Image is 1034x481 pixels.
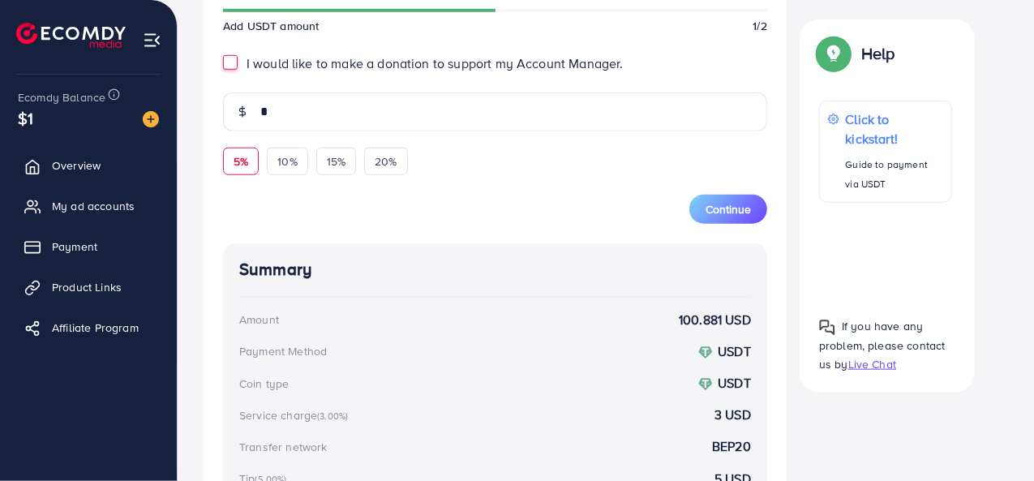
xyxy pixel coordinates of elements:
[18,106,33,130] span: $1
[718,374,751,392] strong: USDT
[12,311,165,344] a: Affiliate Program
[239,311,279,328] div: Amount
[846,110,943,148] p: Click to kickstart!
[819,319,835,335] img: Popup guide
[247,54,624,72] span: I would like to make a donation to support my Account Manager.
[317,410,348,423] small: (3.00%)
[846,155,943,194] p: Guide to payment via USDT
[52,157,101,174] span: Overview
[375,153,397,170] span: 20%
[819,318,946,371] span: If you have any problem, please contact us by
[706,201,751,217] span: Continue
[239,343,327,359] div: Payment Method
[714,406,751,424] strong: 3 USD
[965,408,1022,469] iframe: Chat
[689,195,767,224] button: Continue
[327,153,345,170] span: 15%
[18,89,105,105] span: Ecomdy Balance
[12,271,165,303] a: Product Links
[143,31,161,49] img: menu
[679,311,751,329] strong: 100.881 USD
[12,230,165,263] a: Payment
[819,39,848,68] img: Popup guide
[848,356,896,372] span: Live Chat
[52,320,139,336] span: Affiliate Program
[698,377,713,392] img: coin
[52,279,122,295] span: Product Links
[753,18,767,34] span: 1/2
[223,18,319,34] span: Add USDT amount
[234,153,248,170] span: 5%
[712,437,751,456] strong: BEP20
[12,190,165,222] a: My ad accounts
[16,23,126,48] img: logo
[52,238,97,255] span: Payment
[239,439,328,455] div: Transfer network
[698,346,713,360] img: coin
[239,407,353,423] div: Service charge
[239,260,751,280] h4: Summary
[718,342,751,360] strong: USDT
[143,111,159,127] img: image
[239,376,289,392] div: Coin type
[277,153,297,170] span: 10%
[52,198,135,214] span: My ad accounts
[861,44,895,63] p: Help
[12,149,165,182] a: Overview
